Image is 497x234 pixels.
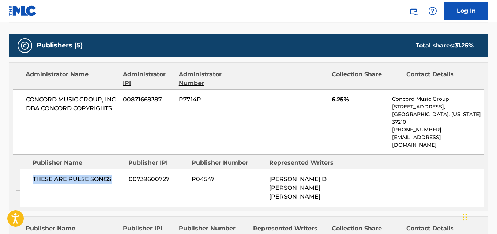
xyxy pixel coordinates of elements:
[123,224,173,233] div: Publisher IPI
[269,176,327,200] span: [PERSON_NAME] D [PERSON_NAME] [PERSON_NAME]
[332,70,400,88] div: Collection Share
[192,158,264,167] div: Publisher Number
[33,175,123,184] span: THESE ARE PULSE SONGS
[179,224,248,233] div: Publisher Number
[406,70,475,88] div: Contact Details
[123,95,173,104] span: 00871669397
[37,41,83,50] h5: Publishers (5)
[253,224,327,233] div: Represented Writers
[332,224,400,233] div: Collection Share
[428,7,437,15] img: help
[26,95,117,113] span: CONCORD MUSIC GROUP, INC. DBA CONCORD COPYRIGHTS
[192,175,264,184] span: P04547
[9,5,37,16] img: MLC Logo
[128,158,186,167] div: Publisher IPI
[444,2,488,20] a: Log In
[425,4,440,18] div: Help
[129,175,186,184] span: 00739600727
[179,95,248,104] span: P7714P
[392,111,484,126] p: [GEOGRAPHIC_DATA], [US_STATE] 37210
[406,224,475,233] div: Contact Details
[392,95,484,103] p: Concord Music Group
[392,103,484,111] p: [STREET_ADDRESS],
[332,95,387,104] span: 6.25%
[463,206,467,228] div: Drag
[455,42,474,49] span: 31.25 %
[26,224,117,233] div: Publisher Name
[20,41,29,50] img: Publishers
[33,158,123,167] div: Publisher Name
[416,41,474,50] div: Total shares:
[392,126,484,134] p: [PHONE_NUMBER]
[269,158,342,167] div: Represented Writers
[179,70,248,88] div: Administrator Number
[460,199,497,234] iframe: Chat Widget
[123,70,173,88] div: Administrator IPI
[406,4,421,18] a: Public Search
[409,7,418,15] img: search
[392,134,484,149] p: [EMAIL_ADDRESS][DOMAIN_NAME]
[26,70,117,88] div: Administrator Name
